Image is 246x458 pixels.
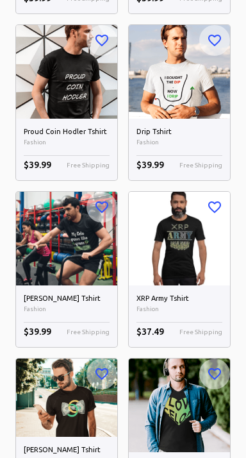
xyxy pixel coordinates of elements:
span: Free Shipping [179,160,222,171]
span: $ 39.99 [24,160,51,170]
span: Free Shipping [67,160,110,171]
h6: Drip Tshirt [136,126,222,138]
span: $ 39.99 [136,160,164,170]
img: Proud Coin Hodler Tshirt image [16,25,117,118]
span: Fashion [24,304,110,314]
img: Celo Grows Tshirt image [16,192,117,285]
h6: [PERSON_NAME] Tshirt [24,293,110,305]
span: Fashion [24,137,110,148]
h6: Proud Coin Hodler Tshirt [24,126,110,138]
img: Celo Cash Tshirt image [16,359,117,437]
img: XRP Army Tshirt image [129,192,230,285]
img: Celo Love Tshirt image [129,359,230,452]
h6: XRP Army Tshirt [136,293,222,305]
span: $ 39.99 [24,327,51,337]
span: Free Shipping [67,327,110,338]
span: Free Shipping [179,327,222,338]
span: $ 37.49 [136,327,164,337]
span: Fashion [136,304,222,314]
span: Fashion [136,137,222,148]
h6: [PERSON_NAME] Tshirt [24,445,110,456]
img: Drip Tshirt image [129,25,230,118]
